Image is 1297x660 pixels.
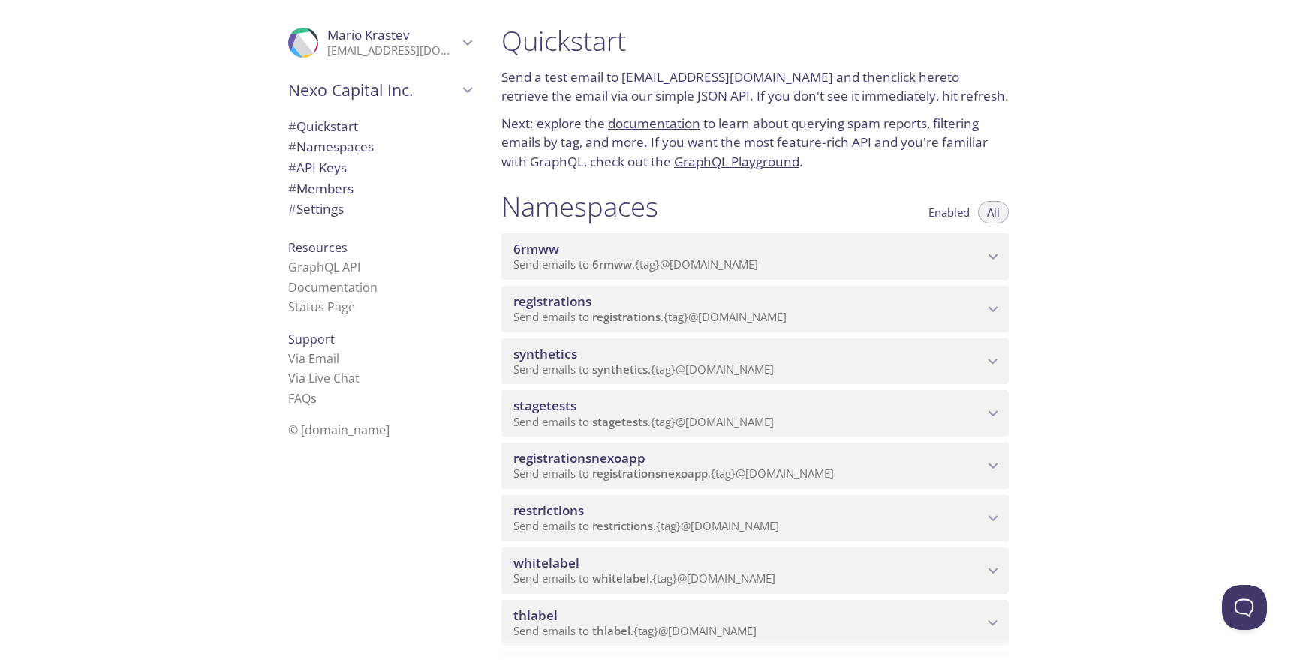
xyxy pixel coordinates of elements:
[501,67,1009,106] p: Send a test email to and then to retrieve the email via our simple JSON API. If you don't see it ...
[288,180,296,197] span: #
[513,240,559,257] span: 6rmww
[1222,585,1267,630] iframe: Help Scout Beacon - Open
[501,338,1009,385] div: synthetics namespace
[501,233,1009,280] div: 6rmww namespace
[276,178,483,199] div: Members
[513,449,645,466] span: registrationsnexoapp
[592,414,648,429] span: stagetests
[288,159,347,176] span: API Keys
[288,138,296,155] span: #
[501,547,1009,594] div: whitelabel namespace
[513,256,758,271] span: Send emails to . {tag} @[DOMAIN_NAME]
[501,286,1009,332] div: registrations namespace
[608,115,700,132] a: documentation
[513,623,757,638] span: Send emails to . {tag} @[DOMAIN_NAME]
[276,157,483,178] div: API Keys
[288,298,355,315] a: Status Page
[288,331,335,347] span: Support
[501,442,1009,489] div: registrationsnexoapp namespace
[513,502,584,519] span: restrictions
[276,18,483,67] div: Mario Krastev
[327,26,410,43] span: Mario Krastev
[592,571,649,586] span: whitelabel
[674,153,799,170] a: GraphQL Playground
[592,623,630,638] span: thlabel
[288,390,317,406] a: FAQ
[276,199,483,220] div: Team Settings
[621,68,833,85] a: [EMAIL_ADDRESS][DOMAIN_NAME]
[501,495,1009,541] div: restrictions namespace
[288,118,296,135] span: #
[288,200,344,217] span: Settings
[288,138,374,155] span: Namespaces
[891,68,947,85] a: click here
[276,116,483,137] div: Quickstart
[288,239,348,256] span: Resources
[978,201,1009,223] button: All
[311,390,317,406] span: s
[276,136,483,157] div: Namespaces
[513,607,558,624] span: thlabel
[288,180,354,197] span: Members
[288,370,360,386] a: Via Live Chat
[288,79,458,100] span: Nexo Capital Inc.
[288,279,378,295] a: Documentation
[276,70,483,109] div: Nexo Capital Inc.
[513,554,579,571] span: whitelabel
[513,518,779,533] span: Send emails to . {tag} @[DOMAIN_NAME]
[513,309,787,324] span: Send emails to . {tag} @[DOMAIN_NAME]
[513,414,774,429] span: Send emails to . {tag} @[DOMAIN_NAME]
[919,201,979,223] button: Enabled
[288,421,390,438] span: © [DOMAIN_NAME]
[592,518,653,533] span: restrictions
[501,190,658,223] h1: Namespaces
[592,466,708,481] span: registrationsnexoapp
[513,361,774,376] span: Send emails to . {tag} @[DOMAIN_NAME]
[592,309,661,324] span: registrations
[501,390,1009,436] div: stagetests namespace
[592,256,632,271] span: 6rmww
[288,350,339,367] a: Via Email
[513,571,775,586] span: Send emails to . {tag} @[DOMAIN_NAME]
[501,24,1009,58] h1: Quickstart
[327,43,458,58] p: [EMAIL_ADDRESS][DOMAIN_NAME]
[501,600,1009,646] div: thlabel namespace
[288,200,296,217] span: #
[592,361,648,376] span: synthetics
[513,466,834,481] span: Send emails to . {tag} @[DOMAIN_NAME]
[513,397,576,414] span: stagetests
[288,159,296,176] span: #
[288,118,358,135] span: Quickstart
[513,345,577,362] span: synthetics
[501,114,1009,172] p: Next: explore the to learn about querying spam reports, filtering emails by tag, and more. If you...
[513,292,591,310] span: registrations
[288,259,360,275] a: GraphQL API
